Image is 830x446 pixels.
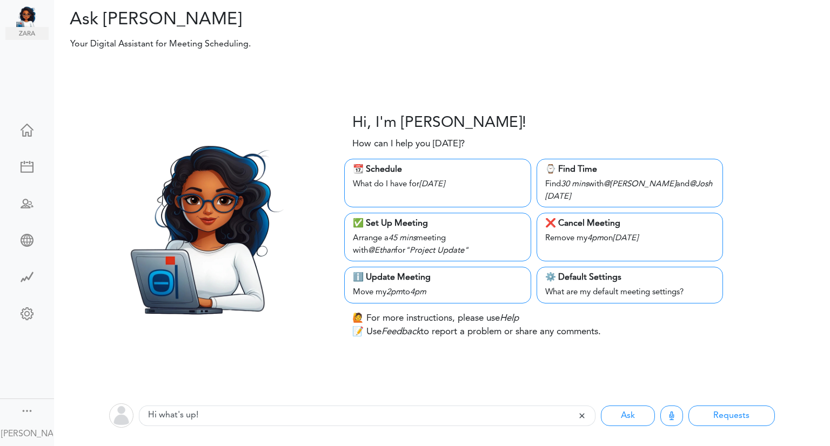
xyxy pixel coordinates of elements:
[63,38,606,51] p: Your Digital Assistant for Meeting Scheduling.
[352,325,601,339] p: 📝 Use to report a problem or share any comments.
[545,284,715,299] div: What are my default meeting settings?
[104,127,302,326] img: Zara.png
[587,234,604,242] i: 4pm
[545,176,715,203] div: Find with and
[1,421,53,445] a: [PERSON_NAME],
[5,307,49,318] div: Change Settings
[368,247,395,255] i: @Ethan
[389,234,416,242] i: 45 mins
[561,180,588,188] i: 30 mins
[604,180,676,188] i: @[PERSON_NAME]
[5,160,49,171] div: New Meeting
[353,176,523,191] div: What do I have for
[545,217,715,230] div: ❌ Cancel Meeting
[1,428,53,441] div: [PERSON_NAME],
[500,314,519,323] i: Help
[21,404,34,415] div: Show menu and text
[381,327,420,336] i: Feedback
[21,404,34,420] a: Change side menu
[5,124,49,134] div: Home
[352,312,519,326] p: 🙋 For more instructions, please use
[352,114,526,133] h3: Hi, I'm [PERSON_NAME]!
[109,403,133,428] img: user-off.png
[545,193,571,201] i: [DATE]
[545,230,715,245] div: Remove my on
[353,163,523,176] div: 📆 Schedule
[545,271,715,284] div: ⚙️ Default Settings
[5,302,49,328] a: Change Settings
[5,197,49,208] div: Schedule Team Meeting
[601,406,655,426] button: Ask
[353,217,523,230] div: ✅ Set Up Meeting
[386,288,403,296] i: 2pm
[62,10,434,30] h2: Ask [PERSON_NAME]
[613,234,638,242] i: [DATE]
[353,271,523,284] div: ℹ️ Update Meeting
[545,163,715,176] div: ⌚️ Find Time
[410,288,426,296] i: 4pm
[405,247,468,255] i: "Project Update"
[419,180,445,188] i: [DATE]
[352,137,465,151] p: How can I help you [DATE]?
[353,284,523,299] div: Move my to
[690,180,712,188] i: @Josh
[5,27,49,40] img: zara.png
[353,230,523,257] div: Arrange a meeting with for
[16,5,49,27] img: THL - Powered by TEAMCAL AI
[5,234,49,245] div: Share Meeting Link
[688,406,775,426] button: Requests
[5,271,49,281] div: Time Saved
